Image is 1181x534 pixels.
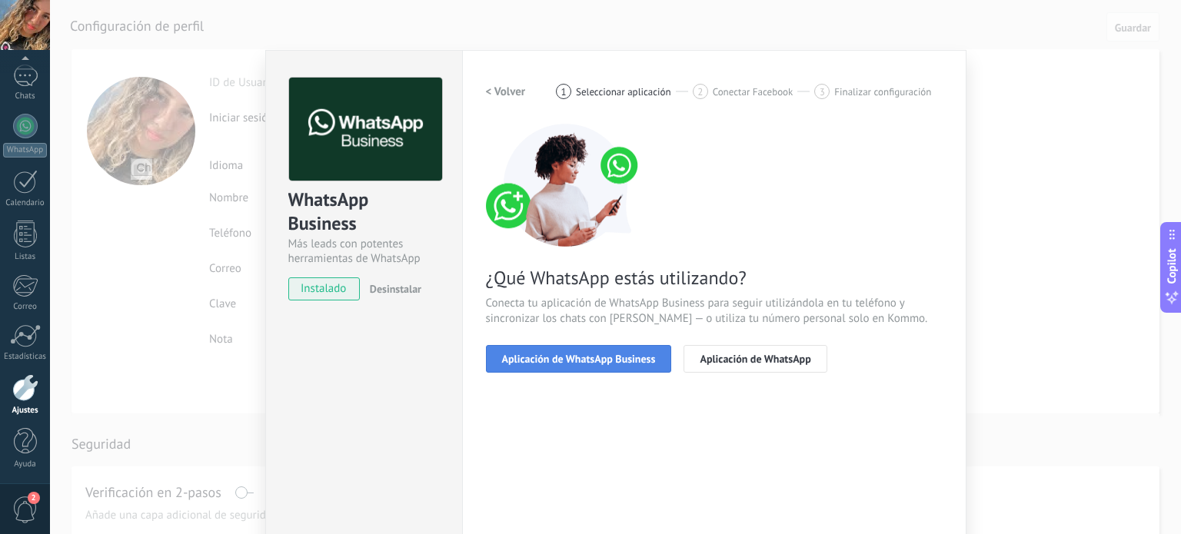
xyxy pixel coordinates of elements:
h2: < Volver [486,85,526,99]
span: 2 [28,492,40,504]
div: Estadísticas [3,352,48,362]
button: < Volver [486,78,526,105]
span: Aplicación de WhatsApp [700,353,810,364]
img: logo_main.png [289,78,442,181]
button: Desinstalar [364,277,421,300]
span: Conecta tu aplicación de WhatsApp Business para seguir utilizándola en tu teléfono y sincronizar ... [486,296,943,327]
span: Desinstalar [370,282,421,296]
span: Conectar Facebook [713,86,793,98]
span: Seleccionar aplicación [576,86,671,98]
div: Correo [3,302,48,312]
div: Chats [3,91,48,101]
span: Finalizar configuración [834,86,931,98]
button: Aplicación de WhatsApp [684,345,827,373]
div: Calendario [3,198,48,208]
div: WhatsApp Business [288,187,440,237]
span: Aplicación de WhatsApp Business [502,353,656,364]
div: WhatsApp [3,143,47,158]
span: 3 [820,85,825,98]
span: instalado [289,277,359,300]
div: Ajustes [3,406,48,416]
span: 1 [561,85,567,98]
img: connect number [486,124,647,247]
button: Aplicación de WhatsApp Business [486,345,672,373]
span: ¿Qué WhatsApp estás utilizando? [486,266,943,290]
div: Ayuda [3,459,48,469]
div: Listas [3,252,48,262]
span: 2 [697,85,703,98]
div: Más leads con potentes herramientas de WhatsApp [288,237,440,266]
span: Copilot [1164,248,1179,284]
